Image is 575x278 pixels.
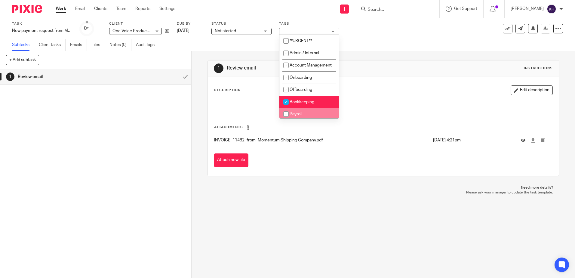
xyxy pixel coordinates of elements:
span: [DATE] [177,29,189,33]
a: Download [531,137,535,143]
span: Admin / Internal [290,51,319,55]
h1: Review email [18,72,121,81]
span: Bookkeeping [290,100,314,104]
span: Account Management [290,63,332,67]
p: Description [214,88,241,93]
div: New payment request from Momentum Shipping Company - invoice 11482 [12,28,72,34]
a: Emails [70,39,87,51]
button: Edit description [511,85,553,95]
label: Tags [279,21,339,26]
button: + Add subtask [6,55,39,65]
span: Attachments [214,125,243,129]
div: 1 [6,73,14,81]
small: /1 [87,27,90,30]
span: Get Support [454,7,477,11]
div: 1 [214,63,223,73]
p: [PERSON_NAME] [511,6,544,12]
p: [DATE] 4:21pm [433,137,512,143]
span: Onboarding [290,76,312,80]
span: Not started [215,29,236,33]
a: Clients [94,6,107,12]
span: Payroll [290,112,302,116]
span: One Voice Productions LLC [112,29,165,33]
a: Settings [159,6,175,12]
h1: Review email [227,65,396,71]
button: Attach new file [214,153,248,167]
label: Due by [177,21,204,26]
img: Pixie [12,5,42,13]
input: Search [367,7,421,13]
label: Status [211,21,272,26]
img: svg%3E [547,4,556,14]
a: Files [91,39,105,51]
p: Please ask your manager to update the task template. [214,190,553,195]
a: Email [75,6,85,12]
div: Instructions [524,66,553,71]
label: Client [109,21,169,26]
a: Reports [135,6,150,12]
a: Client tasks [39,39,66,51]
a: Work [56,6,66,12]
a: Notes (0) [109,39,131,51]
p: Need more details? [214,185,553,190]
a: Team [116,6,126,12]
label: Task [12,21,72,26]
span: Offboarding [290,88,312,92]
a: Subtasks [12,39,34,51]
a: Audit logs [136,39,159,51]
p: INVOICE_11482_from_Momentum Shipping Company.pdf [214,137,430,143]
div: 0 [84,25,90,32]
